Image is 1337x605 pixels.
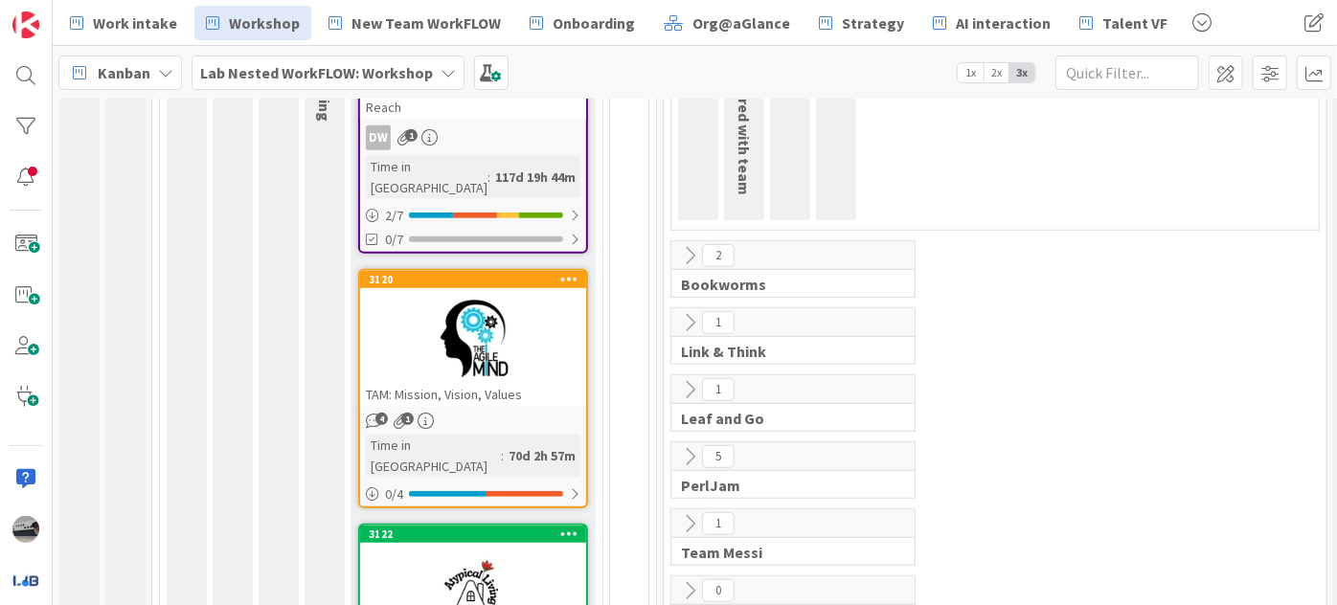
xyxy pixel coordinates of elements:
b: Lab Nested WorkFLOW: Workshop [200,63,433,82]
div: Time in [GEOGRAPHIC_DATA] [366,156,487,198]
span: 2x [984,63,1009,82]
div: 70d 2h 57m [504,445,580,466]
span: 1 [702,311,735,334]
span: 0 / 4 [385,484,403,504]
span: 0/7 [385,230,403,250]
span: 3x [1009,63,1035,82]
img: Visit kanbanzone.com [12,11,39,38]
span: 1 [702,512,735,535]
span: : [487,167,490,188]
span: Team Messi [681,543,891,562]
span: : [501,445,504,466]
input: Quick Filter... [1055,56,1199,90]
span: PerlJam [681,476,891,495]
span: New Team WorkFLOW [351,11,501,34]
div: 2/7 [360,204,586,228]
span: Refine|Shared with team [735,23,754,195]
img: avatar [12,567,39,594]
a: AI interaction [921,6,1062,40]
div: DW [360,125,586,150]
span: 1 [405,129,418,142]
div: 3120TAM: Mission, Vision, Values [360,271,586,407]
a: Strategy [807,6,916,40]
span: Talent VF [1102,11,1167,34]
span: AI interaction [956,11,1051,34]
div: 117d 19h 44m [490,167,580,188]
a: 3120TAM: Mission, Vision, ValuesTime in [GEOGRAPHIC_DATA]:70d 2h 57m0/4 [358,269,588,508]
span: Onboarding [553,11,635,34]
span: 1 [702,378,735,401]
a: Onboarding [518,6,646,40]
a: Work intake [58,6,189,40]
span: Link & Think [681,342,891,361]
span: 1 [401,413,414,425]
span: 4 [375,413,388,425]
div: 3120 [369,273,586,286]
div: DW [366,125,391,150]
span: Org@aGlance [692,11,790,34]
img: jB [12,516,39,543]
span: 0 [702,579,735,602]
div: 3122 [369,527,586,541]
a: Talent VF [1068,6,1179,40]
span: 2 / 7 [385,206,403,226]
span: Workshop [229,11,300,34]
div: 3122 [360,526,586,543]
div: 3120 [360,271,586,288]
span: Strategy [842,11,904,34]
span: Work intake [93,11,177,34]
span: Kanban [98,61,150,84]
span: 1x [958,63,984,82]
a: New Team WorkFLOW [317,6,512,40]
span: 5 [702,445,735,468]
div: TAM: Mission, Vision, Values [360,382,586,407]
div: 0/4 [360,482,586,506]
span: 2 [702,244,735,267]
span: Bookworms [681,275,891,294]
span: Leaf and Go [681,409,891,428]
a: Org@aGlance [652,6,802,40]
a: Workshop [194,6,311,40]
div: Time in [GEOGRAPHIC_DATA] [366,435,501,477]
